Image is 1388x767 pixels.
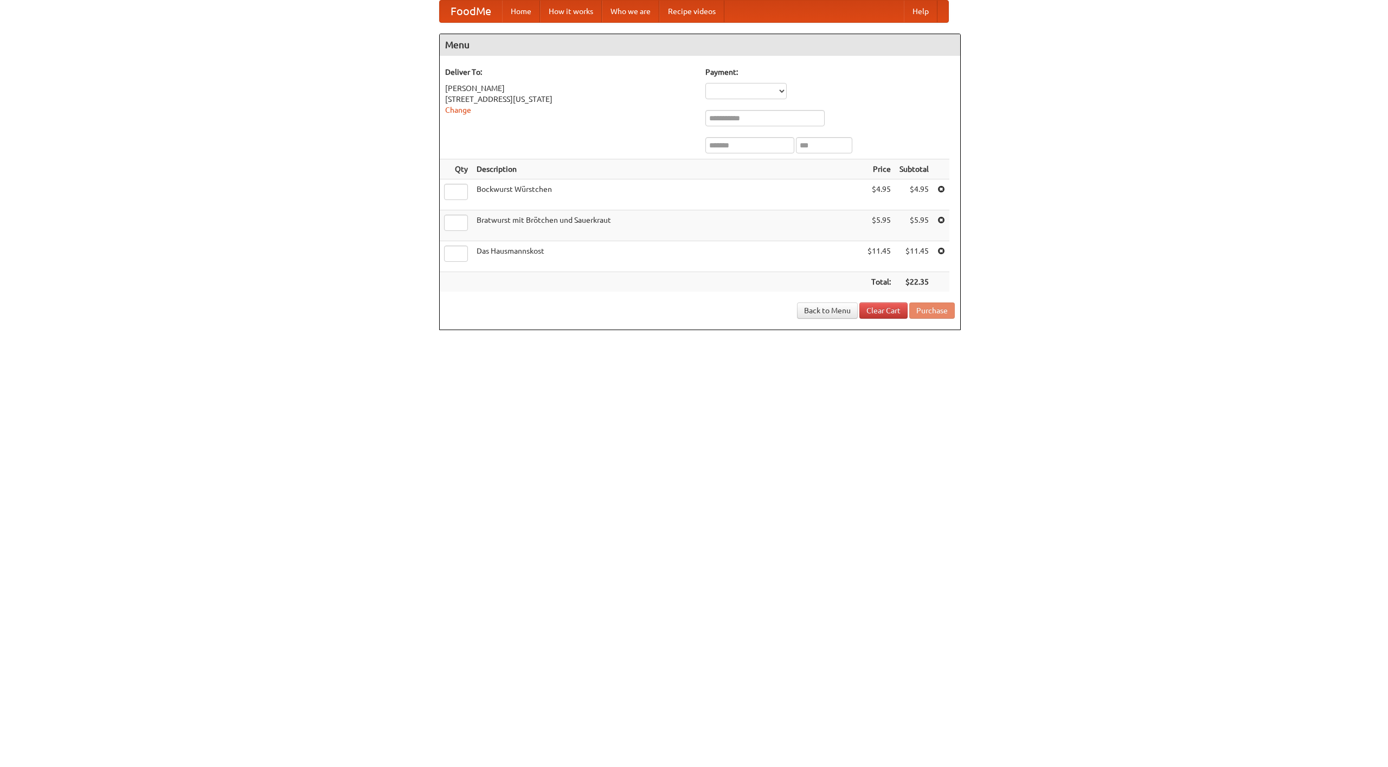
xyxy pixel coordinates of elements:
[602,1,659,22] a: Who we are
[472,159,863,179] th: Description
[440,34,960,56] h4: Menu
[659,1,724,22] a: Recipe videos
[863,241,895,272] td: $11.45
[863,272,895,292] th: Total:
[472,241,863,272] td: Das Hausmannskost
[859,302,908,319] a: Clear Cart
[472,179,863,210] td: Bockwurst Würstchen
[445,67,695,78] h5: Deliver To:
[895,241,933,272] td: $11.45
[904,1,937,22] a: Help
[863,179,895,210] td: $4.95
[797,302,858,319] a: Back to Menu
[445,94,695,105] div: [STREET_ADDRESS][US_STATE]
[445,106,471,114] a: Change
[540,1,602,22] a: How it works
[445,83,695,94] div: [PERSON_NAME]
[440,1,502,22] a: FoodMe
[909,302,955,319] button: Purchase
[705,67,955,78] h5: Payment:
[502,1,540,22] a: Home
[895,179,933,210] td: $4.95
[895,272,933,292] th: $22.35
[895,210,933,241] td: $5.95
[440,159,472,179] th: Qty
[863,159,895,179] th: Price
[863,210,895,241] td: $5.95
[472,210,863,241] td: Bratwurst mit Brötchen und Sauerkraut
[895,159,933,179] th: Subtotal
